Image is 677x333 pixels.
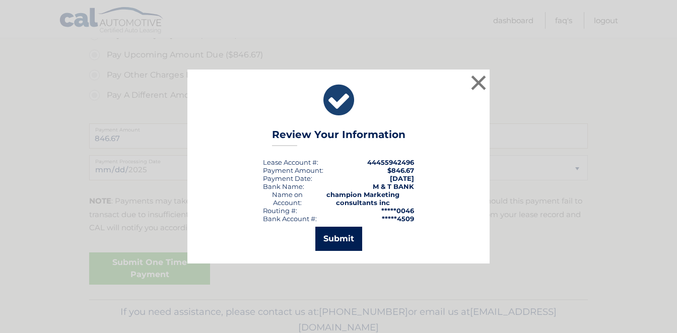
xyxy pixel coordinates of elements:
[272,128,405,146] h3: Review Your Information
[326,190,399,207] strong: champion Marketing consultants inc
[263,190,311,207] div: Name on Account:
[263,174,311,182] span: Payment Date
[263,182,304,190] div: Bank Name:
[387,166,414,174] span: $846.67
[468,73,489,93] button: ×
[263,166,323,174] div: Payment Amount:
[263,207,297,215] div: Routing #:
[390,174,414,182] span: [DATE]
[315,227,362,251] button: Submit
[263,174,312,182] div: :
[263,158,318,166] div: Lease Account #:
[373,182,414,190] strong: M & T BANK
[263,215,317,223] div: Bank Account #:
[367,158,414,166] strong: 44455942496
